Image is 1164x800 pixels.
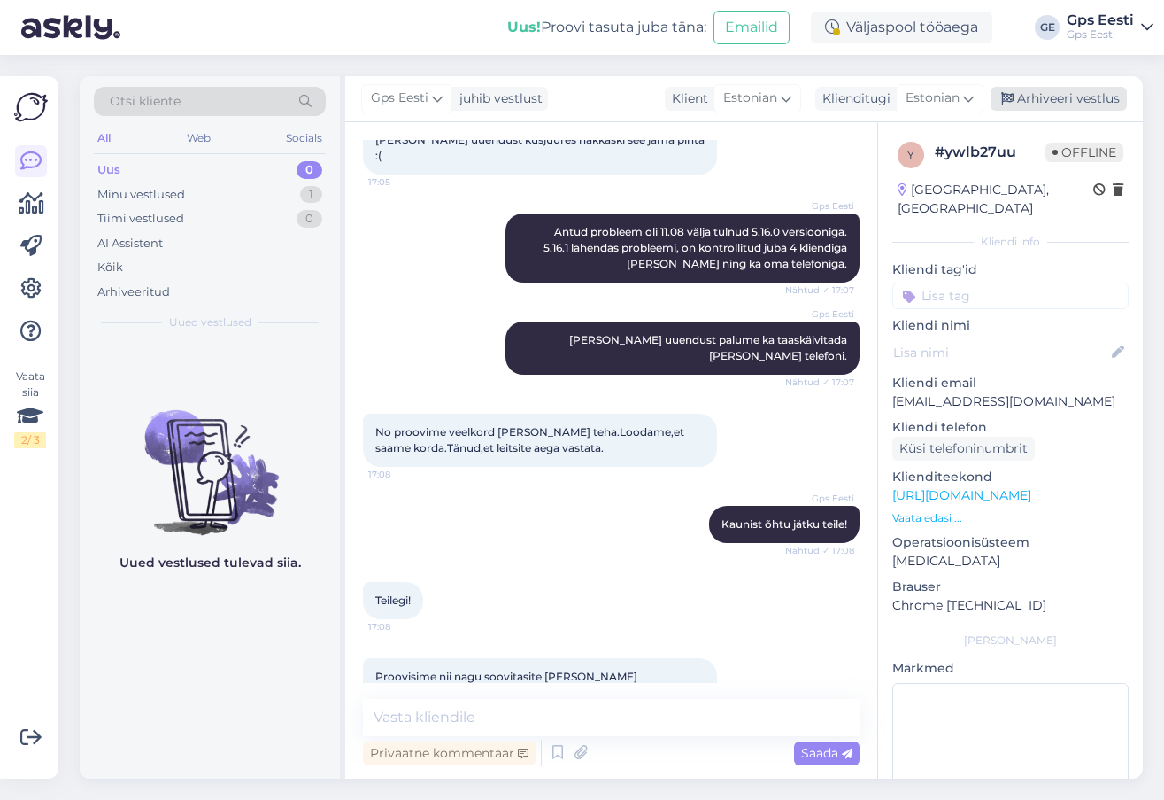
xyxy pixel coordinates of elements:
div: # ywlb27uu [935,142,1045,163]
span: Antud probleem oli 11.08 välja tulnud 5.16.0 versiooniga. 5.16.1 lahendas probleemi, on kontrolli... [543,225,850,270]
div: Gps Eesti [1067,27,1134,42]
span: Nähtud ✓ 17:08 [785,544,854,557]
a: Gps EestiGps Eesti [1067,13,1153,42]
p: Klienditeekond [892,468,1129,486]
span: Saada [801,745,852,761]
span: Nähtud ✓ 17:07 [785,376,854,389]
span: Estonian [906,89,960,108]
span: Gps Eesti [788,199,854,213]
div: Minu vestlused [97,186,185,204]
span: 17:08 [368,468,435,481]
div: All [94,127,114,150]
a: [URL][DOMAIN_NAME] [892,487,1031,503]
div: 2 / 3 [14,432,46,448]
div: Uus [97,161,120,179]
div: [PERSON_NAME] [892,633,1129,649]
span: Kaunist õhtu jätku teile! [721,517,847,531]
div: Klienditugi [815,89,890,108]
span: No proovime veelkord [PERSON_NAME] teha.Loodame,et saame korda.Tänud,et leitsite aega vastata. [375,425,687,454]
span: Gps Eesti [788,307,854,321]
div: Kõik [97,259,123,276]
img: No chats [80,378,340,538]
p: [EMAIL_ADDRESS][DOMAIN_NAME] [892,392,1129,411]
span: Gps Eesti [788,492,854,505]
div: Web [183,127,214,150]
p: Kliendi nimi [892,316,1129,335]
span: Nähtud ✓ 17:07 [785,283,854,297]
div: 0 [297,210,322,228]
input: Lisa tag [892,283,1129,309]
span: [PERSON_NAME] uuendust palume ka taaskäivitada [PERSON_NAME] telefoni. [569,333,850,362]
span: Proovisime nii nagu soovitasite [PERSON_NAME] toimib.Suured tänud🙏 [375,670,640,699]
div: 1 [300,186,322,204]
p: Märkmed [892,659,1129,678]
div: juhib vestlust [452,89,543,108]
div: Privaatne kommentaar [363,742,536,765]
div: 0 [297,161,322,179]
div: AI Assistent [97,235,163,252]
div: Tiimi vestlused [97,210,184,228]
div: Socials [282,127,326,150]
p: Operatsioonisüsteem [892,533,1129,552]
div: Vaata siia [14,369,46,448]
span: Estonian [723,89,777,108]
span: Otsi kliente [110,92,181,111]
p: Brauser [892,578,1129,596]
span: Teilegi! [375,594,411,607]
span: 17:08 [368,620,435,633]
p: Kliendi telefon [892,418,1129,437]
img: Askly Logo [14,90,48,124]
span: 17:05 [368,175,435,189]
button: Emailid [713,11,790,44]
div: Arhiveeri vestlus [991,87,1127,111]
div: Gps Eesti [1067,13,1134,27]
div: Väljaspool tööaega [811,12,992,43]
p: [MEDICAL_DATA] [892,552,1129,571]
span: Offline [1045,143,1123,162]
div: Küsi telefoninumbrit [892,437,1035,461]
span: Gps Eesti [371,89,428,108]
div: [GEOGRAPHIC_DATA], [GEOGRAPHIC_DATA] [898,181,1093,218]
div: Proovi tasuta juba täna: [507,17,706,38]
p: Kliendi tag'id [892,260,1129,279]
p: Chrome [TECHNICAL_ID] [892,596,1129,615]
span: Uued vestlused [169,315,251,330]
div: Arhiveeritud [97,283,170,301]
input: Lisa nimi [893,343,1108,362]
p: Uued vestlused tulevad siia. [119,554,301,572]
div: Klient [665,89,708,108]
p: Kliendi email [892,374,1129,392]
p: Vaata edasi ... [892,510,1129,526]
b: Uus! [507,19,541,35]
span: y [907,148,914,161]
div: Kliendi info [892,234,1129,250]
div: GE [1035,15,1060,40]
